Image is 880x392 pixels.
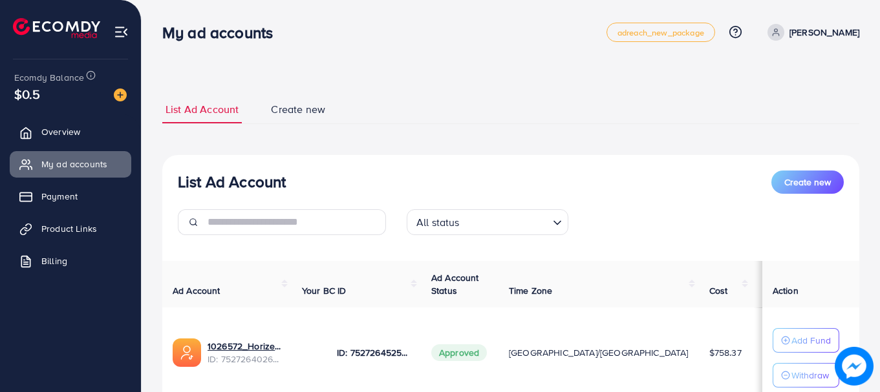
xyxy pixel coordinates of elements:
button: Create new [771,170,844,194]
a: Overview [10,119,131,145]
span: [GEOGRAPHIC_DATA]/[GEOGRAPHIC_DATA] [509,346,689,359]
img: logo [13,18,100,38]
span: My ad accounts [41,158,107,170]
span: Payment [41,190,78,203]
button: Withdraw [773,363,839,387]
div: Search for option [407,209,568,235]
span: Ecomdy Balance [14,71,84,84]
span: Billing [41,254,67,267]
a: Payment [10,183,131,209]
span: Product Links [41,222,97,235]
span: ID: 7527264026565558290 [208,353,281,366]
p: Withdraw [791,367,829,383]
img: image [835,347,874,386]
span: Action [773,284,799,297]
span: All status [414,213,462,232]
span: Ad Account Status [431,271,479,297]
h3: My ad accounts [162,23,283,42]
span: Overview [41,125,80,138]
input: Search for option [464,211,548,232]
span: List Ad Account [166,102,239,117]
img: menu [114,25,129,39]
div: <span class='underline'>1026572_Horizen Store_1752578018180</span></br>7527264026565558290 [208,340,281,366]
span: Create new [784,176,831,189]
span: Create new [271,102,325,117]
img: ic-ba-acc.ded83a64.svg [302,338,330,367]
a: Billing [10,248,131,274]
span: Cost [709,284,728,297]
span: Ad Account [173,284,220,297]
span: Approved [431,344,487,361]
button: Add Fund [773,328,839,353]
span: $758.37 [709,346,742,359]
p: [PERSON_NAME] [789,25,859,40]
a: Product Links [10,216,131,242]
img: ic-ads-acc.e4c84228.svg [173,338,201,367]
span: adreach_new_package [617,28,704,37]
p: Add Fund [791,333,831,348]
a: adreach_new_package [606,23,715,42]
span: Time Zone [509,284,552,297]
span: Your BC ID [302,284,347,297]
h3: List Ad Account [178,172,286,191]
span: $0.5 [14,85,41,103]
a: 1026572_Horizen Store_1752578018180 [208,340,281,353]
p: ID: 7527264525683523602 [337,345,411,360]
a: My ad accounts [10,151,131,177]
a: [PERSON_NAME] [762,24,859,41]
img: image [114,88,127,101]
